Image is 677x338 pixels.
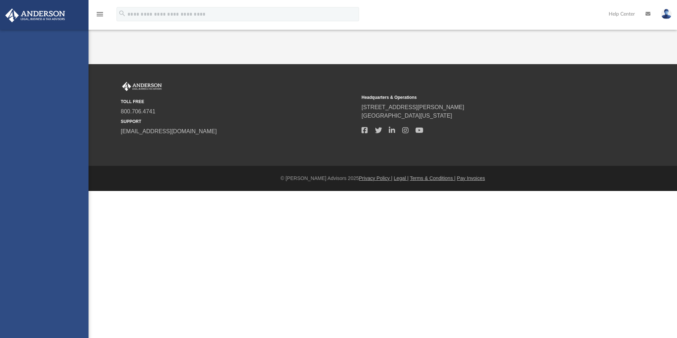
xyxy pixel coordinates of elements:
a: Privacy Policy | [359,175,393,181]
small: TOLL FREE [121,98,357,105]
a: menu [96,13,104,18]
i: menu [96,10,104,18]
a: 800.706.4741 [121,108,155,114]
img: Anderson Advisors Platinum Portal [121,82,163,91]
a: Terms & Conditions | [410,175,456,181]
img: Anderson Advisors Platinum Portal [3,9,67,22]
div: © [PERSON_NAME] Advisors 2025 [89,175,677,182]
a: [EMAIL_ADDRESS][DOMAIN_NAME] [121,128,217,134]
a: Pay Invoices [457,175,485,181]
small: Headquarters & Operations [362,94,597,101]
img: User Pic [661,9,672,19]
a: [GEOGRAPHIC_DATA][US_STATE] [362,113,452,119]
i: search [118,10,126,17]
a: Legal | [394,175,409,181]
a: [STREET_ADDRESS][PERSON_NAME] [362,104,464,110]
small: SUPPORT [121,118,357,125]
